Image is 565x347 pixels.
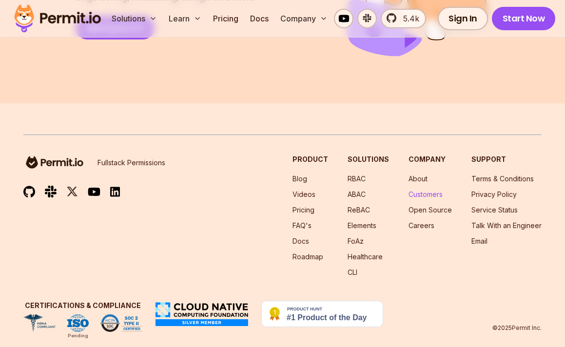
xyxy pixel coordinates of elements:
img: youtube [88,186,100,197]
p: Fullstack Permissions [97,158,165,168]
img: Permit.io - Never build permissions again | Product Hunt [261,301,383,327]
a: Email [471,237,487,245]
a: Start Now [492,7,556,30]
a: Customers [409,190,443,198]
a: Blog [292,174,307,183]
img: twitter [66,186,78,198]
a: RBAC [348,174,366,183]
h3: Solutions [348,154,389,164]
a: Talk With an Engineer [471,221,542,230]
img: github [23,186,35,198]
a: Elements [348,221,376,230]
img: ISO [67,314,89,332]
div: Pending [68,332,88,340]
img: HIPAA [23,314,56,332]
h3: Support [471,154,542,164]
button: Learn [165,9,205,28]
h3: Certifications & Compliance [23,301,142,310]
a: Videos [292,190,315,198]
p: © 2025 Permit Inc. [492,324,542,332]
a: Docs [246,9,273,28]
button: Company [276,9,331,28]
a: Careers [409,221,434,230]
a: Privacy Policy [471,190,517,198]
a: Terms & Conditions [471,174,534,183]
button: Solutions [108,9,161,28]
a: About [409,174,428,183]
a: Pricing [292,206,314,214]
img: Permit logo [10,2,105,35]
a: FAQ's [292,221,312,230]
img: logo [23,154,86,170]
a: Sign In [438,7,488,30]
a: Roadmap [292,252,323,261]
span: 5.4k [397,13,419,24]
a: ABAC [348,190,366,198]
a: CLI [348,268,357,276]
h3: Company [409,154,452,164]
a: Docs [292,237,309,245]
a: FoAz [348,237,364,245]
img: SOC [100,314,142,332]
h3: Product [292,154,328,164]
a: 5.4k [381,9,426,28]
a: Healthcare [348,252,383,261]
img: slack [45,185,57,198]
a: Service Status [471,206,518,214]
img: linkedin [110,186,120,197]
a: Open Source [409,206,452,214]
a: Pricing [209,9,242,28]
a: ReBAC [348,206,370,214]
